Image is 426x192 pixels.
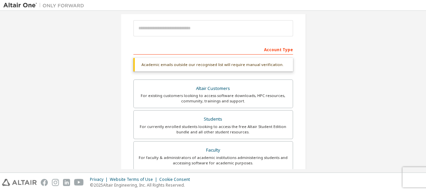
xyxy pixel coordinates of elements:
div: Website Terms of Use [110,177,159,182]
img: linkedin.svg [63,179,70,186]
div: Academic emails outside our recognised list will require manual verification. [133,58,293,71]
div: Cookie Consent [159,177,194,182]
div: For currently enrolled students looking to access the free Altair Student Edition bundle and all ... [138,124,289,135]
div: For existing customers looking to access software downloads, HPC resources, community, trainings ... [138,93,289,104]
img: facebook.svg [41,179,48,186]
div: Altair Customers [138,84,289,93]
img: youtube.svg [74,179,84,186]
div: Faculty [138,146,289,155]
p: © 2025 Altair Engineering, Inc. All Rights Reserved. [90,182,194,188]
div: Privacy [90,177,110,182]
img: instagram.svg [52,179,59,186]
div: For faculty & administrators of academic institutions administering students and accessing softwa... [138,155,289,166]
div: Students [138,115,289,124]
img: altair_logo.svg [2,179,37,186]
div: Account Type [133,44,293,55]
img: Altair One [3,2,88,9]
